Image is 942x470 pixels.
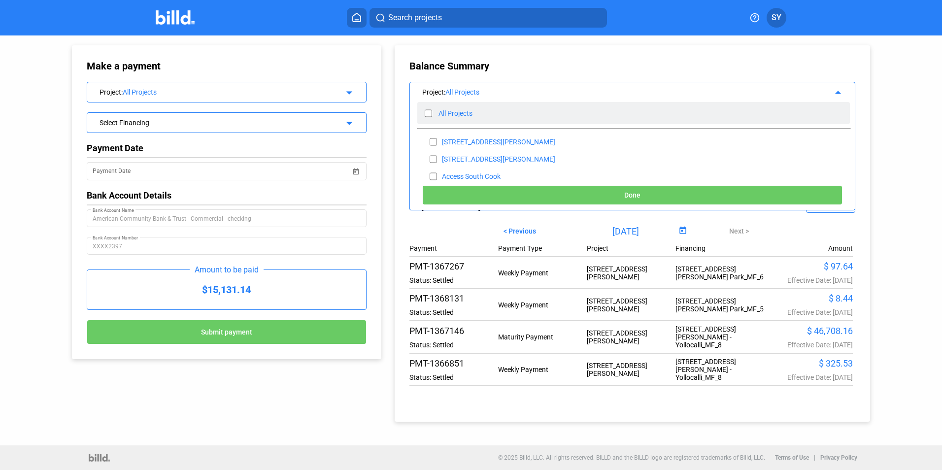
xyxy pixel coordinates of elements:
div: Bank Account Details [87,190,367,201]
div: PMT-1368131 [409,293,498,303]
div: $ 46,708.16 [764,326,853,336]
div: [STREET_ADDRESS][PERSON_NAME] [587,329,675,345]
div: Weekly Payment [498,301,587,309]
p: | [814,454,815,461]
div: Effective Date: [DATE] [764,276,853,284]
img: Billd Company Logo [156,10,195,25]
mat-icon: arrow_drop_down [342,116,354,128]
div: [STREET_ADDRESS][PERSON_NAME] [587,362,675,377]
b: Privacy Policy [820,454,857,461]
div: Status: Settled [409,373,498,381]
div: [STREET_ADDRESS][PERSON_NAME] [587,265,675,281]
div: Maturity Payment [498,333,587,341]
button: < Previous [496,223,543,239]
div: Project [100,86,329,96]
div: Project [422,86,801,96]
div: [STREET_ADDRESS][PERSON_NAME] Park_MF_6 [675,265,764,281]
div: Status: Settled [409,276,498,284]
div: Amount to be paid [190,265,264,274]
div: Weekly Payment [498,269,587,277]
span: Search projects [388,12,442,24]
div: Status: Settled [409,308,498,316]
div: [STREET_ADDRESS][PERSON_NAME] - Yollocalli_MF_8 [675,325,764,349]
mat-icon: arrow_drop_up [831,85,842,97]
div: PMT-1366851 [409,358,498,369]
div: [STREET_ADDRESS][PERSON_NAME] [587,297,675,313]
span: < Previous [504,227,536,235]
div: Access South Cook [442,172,501,180]
div: PMT-1367146 [409,326,498,336]
div: All Projects [438,109,472,117]
div: [STREET_ADDRESS][PERSON_NAME] [442,155,555,163]
span: : [444,88,445,96]
div: Status: Settled [409,341,498,349]
div: Select Financing [100,117,329,127]
button: Open calendar [676,225,690,238]
div: Payment Date [87,143,367,153]
div: Make a payment [87,60,255,72]
span: Submit payment [201,329,252,336]
div: Project [587,244,675,252]
div: Amount [828,244,853,252]
div: $15,131.14 [87,270,366,309]
div: Payment [409,244,498,252]
div: $ 325.53 [764,358,853,369]
span: SY [772,12,781,24]
div: Effective Date: [DATE] [764,341,853,349]
p: © 2025 Billd, LLC. All rights reserved. BILLD and the BILLD logo are registered trademarks of Bil... [498,454,765,461]
button: Submit payment [87,320,367,344]
div: [STREET_ADDRESS][PERSON_NAME] Park_MF_5 [675,297,764,313]
div: Weekly Payment [498,366,587,373]
button: Open calendar [351,161,361,170]
div: Effective Date: [DATE] [764,308,853,316]
div: Balance Summary [409,60,855,72]
b: Terms of Use [775,454,809,461]
span: : [121,88,123,96]
div: [STREET_ADDRESS][PERSON_NAME] - Yollocalli_MF_8 [675,358,764,381]
img: logo [89,454,110,462]
div: [STREET_ADDRESS][PERSON_NAME] [442,138,555,146]
span: Next > [729,227,749,235]
button: Done [422,185,842,205]
button: SY [767,8,786,28]
div: Financing [675,244,764,252]
button: Search projects [370,8,607,28]
button: Next > [722,223,756,239]
div: Payment Type [498,244,587,252]
span: Done [624,192,640,200]
div: $ 8.44 [764,293,853,303]
div: All Projects [445,88,801,96]
div: All Projects [123,88,329,96]
div: Effective Date: [DATE] [764,373,853,381]
div: $ 97.64 [764,261,853,271]
div: PMT-1367267 [409,261,498,271]
mat-icon: arrow_drop_down [342,85,354,97]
